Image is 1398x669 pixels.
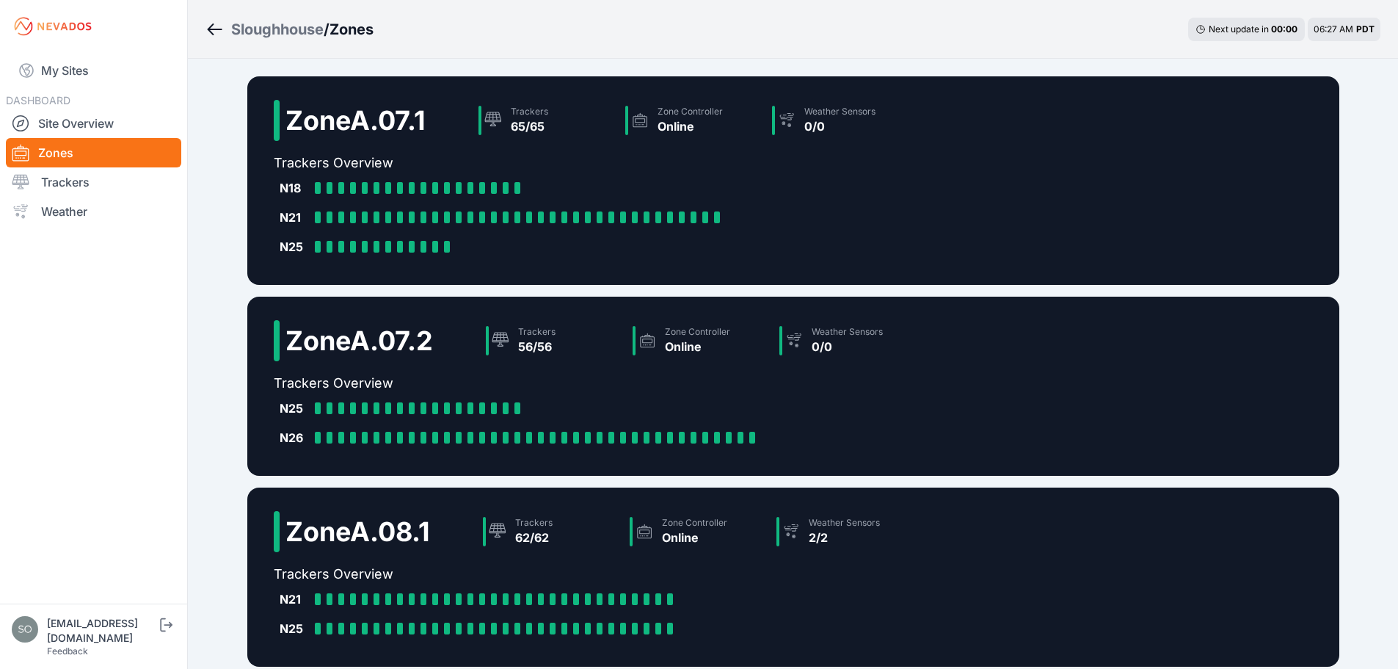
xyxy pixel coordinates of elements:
a: Trackers65/65 [473,100,619,141]
a: Site Overview [6,109,181,138]
div: N21 [280,590,309,608]
div: Zone Controller [662,517,727,529]
div: Weather Sensors [809,517,880,529]
div: 00 : 00 [1271,23,1297,35]
div: Trackers [511,106,548,117]
div: Weather Sensors [804,106,875,117]
div: N25 [280,238,309,256]
img: solarae@invenergy.com [12,616,38,643]
h2: Zone A.08.1 [285,517,430,546]
div: Trackers [518,326,556,338]
div: Trackers [515,517,553,529]
a: Weather Sensors0/0 [766,100,913,141]
div: N25 [280,399,309,417]
div: 2/2 [809,529,880,546]
span: Next update in [1209,23,1269,35]
span: 06:27 AM [1314,23,1353,35]
div: N25 [280,620,309,637]
h2: Trackers Overview [274,564,917,585]
div: Online [662,529,727,546]
a: Sloughhouse [231,19,324,40]
div: Weather Sensors [812,326,883,338]
nav: Breadcrumb [205,10,374,48]
h2: Trackers Overview [274,153,913,173]
div: 62/62 [515,529,553,546]
a: Feedback [47,646,88,657]
a: Trackers [6,167,181,197]
div: 56/56 [518,338,556,355]
a: Weather Sensors2/2 [771,511,917,552]
div: Zone Controller [658,106,723,117]
a: My Sites [6,53,181,88]
a: Zones [6,138,181,167]
div: N18 [280,179,309,197]
div: 65/65 [511,117,548,135]
span: / [324,19,330,40]
div: Zone Controller [665,326,730,338]
h2: Zone A.07.2 [285,326,433,355]
a: Trackers56/56 [480,320,627,361]
span: PDT [1356,23,1375,35]
div: N21 [280,209,309,226]
a: Weather [6,197,181,226]
h3: Zones [330,19,374,40]
h2: Zone A.07.1 [285,106,426,135]
h2: Trackers Overview [274,373,920,394]
img: Nevados [12,15,94,38]
div: 0/0 [804,117,875,135]
div: Online [658,117,723,135]
div: [EMAIL_ADDRESS][DOMAIN_NAME] [47,616,157,646]
a: Trackers62/62 [477,511,624,552]
div: Online [665,338,730,355]
div: 0/0 [812,338,883,355]
div: N26 [280,429,309,446]
a: Weather Sensors0/0 [773,320,920,361]
span: DASHBOARD [6,94,70,106]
